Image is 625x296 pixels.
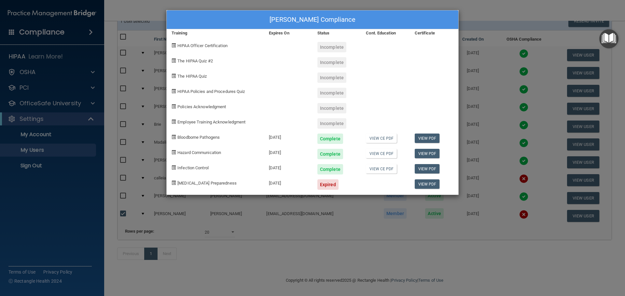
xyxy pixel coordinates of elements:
[317,118,346,129] div: Incomplete
[415,149,440,158] a: View PDF
[264,129,312,144] div: [DATE]
[264,174,312,190] div: [DATE]
[415,179,440,189] a: View PDF
[167,29,264,37] div: Training
[317,72,346,83] div: Incomplete
[415,134,440,143] a: View PDF
[410,29,458,37] div: Certificate
[317,103,346,113] div: Incomplete
[177,120,245,124] span: Employee Training Acknowledgment
[317,134,343,144] div: Complete
[317,164,343,174] div: Complete
[366,149,397,158] a: View CE PDF
[177,104,226,109] span: Policies Acknowledgment
[177,89,245,94] span: HIPAA Policies and Procedures Quiz
[415,164,440,174] a: View PDF
[177,165,209,170] span: Infection Control
[366,134,397,143] a: View CE PDF
[317,149,343,159] div: Complete
[177,135,220,140] span: Bloodborne Pathogens
[317,88,346,98] div: Incomplete
[264,159,312,174] div: [DATE]
[599,29,618,48] button: Open Resource Center
[312,29,361,37] div: Status
[366,164,397,174] a: View CE PDF
[177,58,213,63] span: The HIPAA Quiz #2
[317,42,346,52] div: Incomplete
[167,10,458,29] div: [PERSON_NAME] Compliance
[264,144,312,159] div: [DATE]
[361,29,410,37] div: Cont. Education
[264,29,312,37] div: Expires On
[177,74,207,79] span: The HIPAA Quiz
[177,150,221,155] span: Hazard Communication
[177,43,228,48] span: HIPAA Officer Certification
[317,179,339,190] div: Expired
[177,181,237,186] span: [MEDICAL_DATA] Preparedness
[317,57,346,68] div: Incomplete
